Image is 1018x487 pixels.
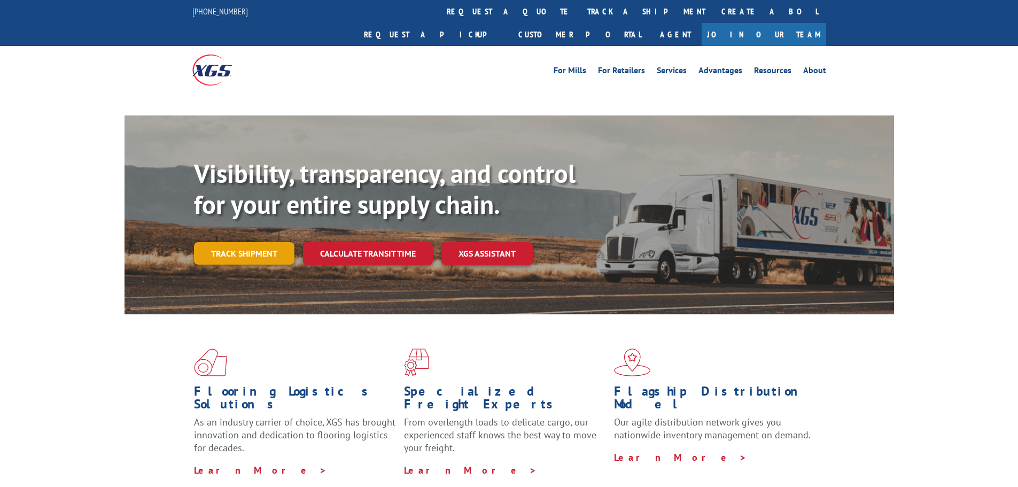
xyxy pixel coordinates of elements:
[404,416,606,463] p: From overlength loads to delicate cargo, our experienced staff knows the best way to move your fr...
[194,416,395,454] span: As an industry carrier of choice, XGS has brought innovation and dedication to flooring logistics...
[404,464,537,476] a: Learn More >
[657,66,687,78] a: Services
[649,23,702,46] a: Agent
[510,23,649,46] a: Customer Portal
[698,66,742,78] a: Advantages
[194,349,227,376] img: xgs-icon-total-supply-chain-intelligence-red
[803,66,826,78] a: About
[441,242,533,265] a: XGS ASSISTANT
[614,451,747,463] a: Learn More >
[554,66,586,78] a: For Mills
[614,385,816,416] h1: Flagship Distribution Model
[614,416,811,441] span: Our agile distribution network gives you nationwide inventory management on demand.
[303,242,433,265] a: Calculate transit time
[754,66,791,78] a: Resources
[404,385,606,416] h1: Specialized Freight Experts
[614,349,651,376] img: xgs-icon-flagship-distribution-model-red
[192,6,248,17] a: [PHONE_NUMBER]
[194,385,396,416] h1: Flooring Logistics Solutions
[598,66,645,78] a: For Retailers
[356,23,510,46] a: Request a pickup
[194,464,327,476] a: Learn More >
[194,242,294,265] a: Track shipment
[702,23,826,46] a: Join Our Team
[194,157,576,221] b: Visibility, transparency, and control for your entire supply chain.
[404,349,429,376] img: xgs-icon-focused-on-flooring-red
